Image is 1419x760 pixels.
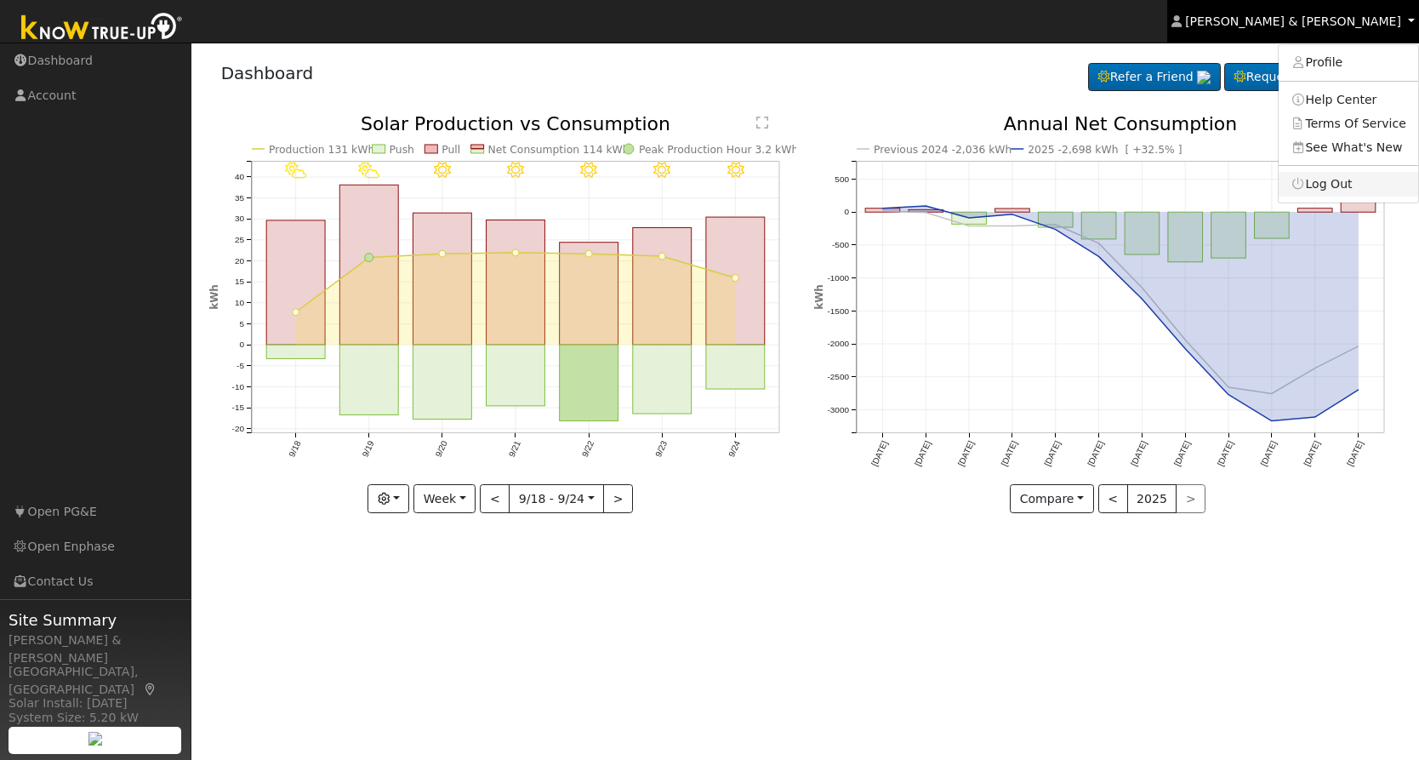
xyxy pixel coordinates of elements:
rect: onclick="" [1255,212,1290,238]
img: retrieve [1197,71,1211,84]
a: See What's New [1279,135,1418,159]
button: 2025 [1127,484,1177,513]
rect: onclick="" [413,345,471,419]
text: 15 [234,277,244,287]
rect: onclick="" [952,212,987,224]
text: 9/19 [360,439,375,459]
div: System Size: 5.20 kW [9,709,182,727]
a: Dashboard [221,63,314,83]
circle: onclick="" [1009,211,1016,218]
a: Terms Of Service [1279,111,1418,135]
circle: onclick="" [1096,240,1103,247]
text: Production 131 kWh [269,144,374,156]
circle: onclick="" [1312,365,1319,372]
rect: onclick="" [339,345,398,414]
rect: onclick="" [1298,209,1333,213]
text: 9/18 [287,439,302,459]
a: Map [143,683,158,696]
text: -500 [832,240,849,249]
text: -2000 [827,340,849,349]
text: [DATE] [1000,439,1019,467]
button: Compare [1010,484,1094,513]
text: 20 [234,256,244,266]
i: 9/24 - Clear [727,163,744,180]
text: Peak Production Hour 3.2 kWh [639,144,798,156]
circle: onclick="" [922,209,929,216]
rect: onclick="" [1125,212,1160,254]
text: Pull [442,144,460,156]
circle: onclick="" [364,254,373,262]
rect: onclick="" [1168,212,1203,262]
text: 30 [234,214,244,224]
text: [DATE] [1346,439,1365,467]
a: Refer a Friend [1088,63,1221,92]
rect: onclick="" [995,209,1030,212]
text: 5 [239,319,244,329]
text: -1500 [827,306,849,316]
a: Profile [1279,51,1418,75]
text: 9/21 [507,439,522,459]
text:  [756,116,768,129]
text: -2500 [827,372,849,381]
circle: onclick="" [966,223,972,230]
circle: onclick="" [1355,343,1362,350]
i: 9/18 - PartlyCloudy [285,163,306,180]
circle: onclick="" [1225,384,1232,391]
text: [DATE] [1216,439,1235,467]
i: 9/19 - PartlyCloudy [358,163,379,180]
i: 9/20 - Clear [434,163,451,180]
text: [DATE] [1302,439,1322,467]
button: Week [413,484,476,513]
rect: onclick="" [706,345,765,389]
text: [DATE] [1129,439,1148,467]
text: 500 [835,174,849,184]
circle: onclick="" [1312,414,1319,420]
rect: onclick="" [1342,185,1376,212]
circle: onclick="" [1009,223,1016,230]
text: [DATE] [913,439,932,467]
i: 9/21 - Clear [507,163,524,180]
text: Annual Net Consumption [1004,113,1238,134]
circle: onclick="" [880,208,886,214]
text: -10 [231,382,244,391]
circle: onclick="" [880,205,886,212]
text: Solar Production vs Consumption [361,113,670,134]
circle: onclick="" [1139,284,1146,291]
a: Help Center [1279,88,1418,111]
rect: onclick="" [266,345,325,358]
rect: onclick="" [1081,212,1116,239]
circle: onclick="" [585,250,592,257]
circle: onclick="" [966,214,972,221]
circle: onclick="" [1096,254,1103,260]
text: 0 [844,208,849,217]
circle: onclick="" [1052,226,1059,233]
button: 9/18 - 9/24 [509,484,604,513]
text: -5 [236,361,244,370]
text: -15 [231,403,244,413]
text: 9/22 [580,439,596,459]
text: [DATE] [1259,439,1279,467]
text: 35 [234,193,244,203]
circle: onclick="" [732,275,738,282]
circle: onclick="" [439,250,446,257]
text: -20 [231,424,244,433]
rect: onclick="" [486,345,544,406]
text: [DATE] [869,439,889,467]
a: Log Out [1279,172,1418,196]
button: < [1098,484,1128,513]
circle: onclick="" [1268,391,1275,397]
text: kWh [813,284,825,310]
text: Push [389,144,413,156]
text: 9/24 [727,439,742,459]
circle: onclick="" [512,249,519,256]
text: -3000 [827,405,849,414]
span: Site Summary [9,609,182,631]
rect: onclick="" [1211,212,1246,258]
text: [DATE] [1043,439,1063,467]
div: [GEOGRAPHIC_DATA], [GEOGRAPHIC_DATA] [9,663,182,699]
div: [PERSON_NAME] & [PERSON_NAME] [9,631,182,667]
text: [DATE] [1172,439,1192,467]
img: retrieve [88,732,102,746]
a: Request a Cleaning [1224,63,1389,92]
rect: onclick="" [339,185,398,345]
